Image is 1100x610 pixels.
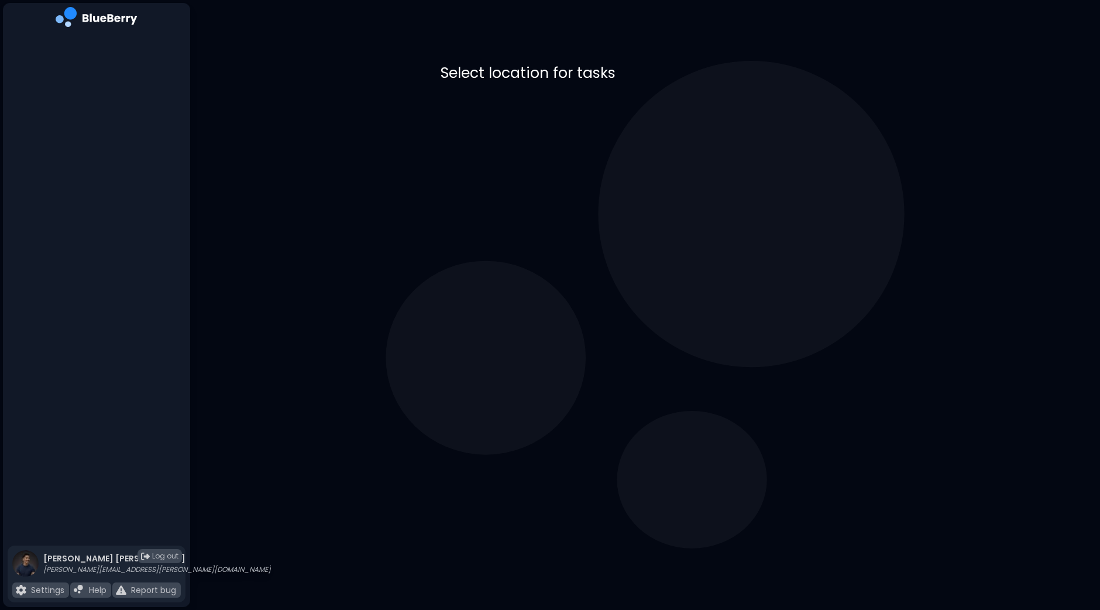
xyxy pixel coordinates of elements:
img: file icon [74,585,84,595]
img: company logo [56,7,137,31]
img: file icon [116,585,126,595]
img: profile photo [12,550,39,588]
img: file icon [16,585,26,595]
span: Log out [152,551,178,561]
p: [PERSON_NAME][EMAIL_ADDRESS][PERSON_NAME][DOMAIN_NAME] [43,565,271,574]
img: logout [141,552,150,561]
p: [PERSON_NAME] [PERSON_NAME] [43,553,271,564]
p: Report bug [131,585,176,595]
p: Settings [31,585,64,595]
p: Help [89,585,106,595]
p: Select location for tasks [441,63,850,83]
